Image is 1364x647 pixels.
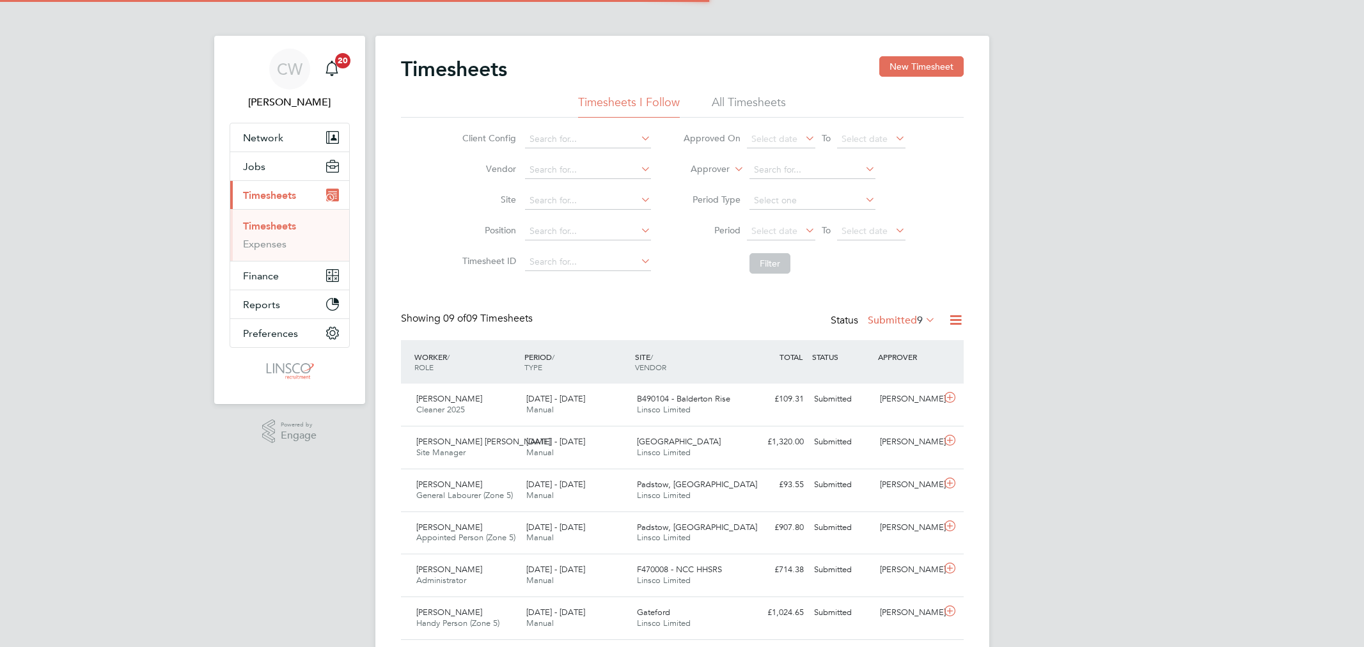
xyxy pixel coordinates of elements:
span: [DATE] - [DATE] [526,522,585,533]
span: Linsco Limited [637,575,691,586]
span: [GEOGRAPHIC_DATA] [637,436,721,447]
button: New Timesheet [879,56,964,77]
span: B490104 - Balderton Rise [637,393,730,404]
img: linsco-logo-retina.png [263,361,316,381]
div: £907.80 [742,517,809,538]
span: [DATE] - [DATE] [526,564,585,575]
div: [PERSON_NAME] [875,559,941,581]
span: Manual [526,404,554,415]
span: [DATE] - [DATE] [526,436,585,447]
button: Preferences [230,319,349,347]
div: Submitted [809,474,875,495]
input: Search for... [525,161,651,179]
span: Chloe Whittall [230,95,350,110]
span: Administrator [416,575,466,586]
div: £109.31 [742,389,809,410]
button: Reports [230,290,349,318]
div: Submitted [809,432,875,453]
a: Expenses [243,238,286,250]
div: Status [831,312,938,330]
span: [DATE] - [DATE] [526,607,585,618]
span: Linsco Limited [637,618,691,628]
span: Cleaner 2025 [416,404,465,415]
a: Go to home page [230,361,350,381]
label: Site [459,194,516,205]
input: Search for... [525,192,651,210]
button: Jobs [230,152,349,180]
div: £714.38 [742,559,809,581]
span: Appointed Person (Zone 5) [416,532,515,543]
span: / [447,352,450,362]
span: ROLE [414,362,434,372]
button: Finance [230,261,349,290]
span: [PERSON_NAME] [416,564,482,575]
span: TOTAL [780,352,803,362]
div: Showing [401,312,535,325]
label: Vendor [459,163,516,175]
span: Padstow, [GEOGRAPHIC_DATA] [637,522,757,533]
span: Handy Person (Zone 5) [416,618,499,628]
a: Powered byEngage [262,419,317,444]
input: Select one [749,192,875,210]
label: Timesheet ID [459,255,516,267]
span: [DATE] - [DATE] [526,393,585,404]
div: Submitted [809,559,875,581]
span: Site Manager [416,447,466,458]
span: Padstow, [GEOGRAPHIC_DATA] [637,479,757,490]
span: Linsco Limited [637,490,691,501]
li: Timesheets I Follow [578,95,680,118]
span: To [818,222,835,238]
span: Select date [842,225,888,237]
nav: Main navigation [214,36,365,404]
div: SITE [632,345,742,378]
label: Position [459,224,516,236]
span: Linsco Limited [637,404,691,415]
button: Network [230,123,349,152]
div: £93.55 [742,474,809,495]
span: Gateford [637,607,670,618]
span: 20 [335,53,350,68]
span: Linsco Limited [637,532,691,543]
span: [PERSON_NAME] [416,393,482,404]
div: Submitted [809,389,875,410]
span: Linsco Limited [637,447,691,458]
div: PERIOD [521,345,632,378]
div: WORKER [411,345,522,378]
span: Manual [526,532,554,543]
label: Period [683,224,741,236]
span: F470008 - NCC HHSRS [637,564,722,575]
span: [PERSON_NAME] [PERSON_NAME] [416,436,551,447]
span: [DATE] - [DATE] [526,479,585,490]
div: [PERSON_NAME] [875,474,941,495]
div: [PERSON_NAME] [875,517,941,538]
button: Filter [749,253,790,274]
span: Select date [751,133,797,144]
span: To [818,130,835,146]
div: Submitted [809,517,875,538]
span: / [650,352,653,362]
span: 09 of [443,312,466,325]
input: Search for... [525,130,651,148]
li: All Timesheets [712,95,786,118]
span: Powered by [281,419,317,430]
span: Select date [751,225,797,237]
span: 9 [917,314,923,327]
span: [PERSON_NAME] [416,522,482,533]
div: [PERSON_NAME] [875,602,941,623]
span: Engage [281,430,317,441]
label: Period Type [683,194,741,205]
div: £1,320.00 [742,432,809,453]
span: CW [277,61,302,77]
a: 20 [319,49,345,90]
div: Submitted [809,602,875,623]
label: Client Config [459,132,516,144]
label: Approver [672,163,730,176]
span: Manual [526,490,554,501]
label: Approved On [683,132,741,144]
span: Finance [243,270,279,282]
a: CW[PERSON_NAME] [230,49,350,110]
button: Timesheets [230,181,349,209]
div: STATUS [809,345,875,368]
span: Timesheets [243,189,296,201]
span: Network [243,132,283,144]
